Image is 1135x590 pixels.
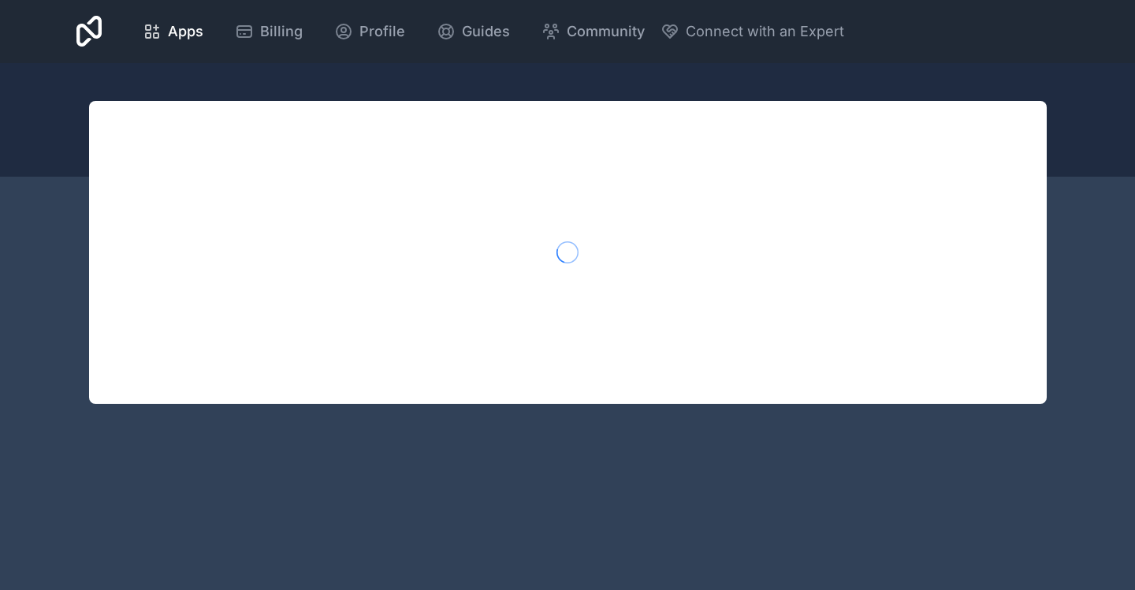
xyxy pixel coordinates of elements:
[322,14,418,49] a: Profile
[529,14,657,49] a: Community
[359,21,405,43] span: Profile
[130,14,216,49] a: Apps
[260,21,303,43] span: Billing
[462,21,510,43] span: Guides
[424,14,523,49] a: Guides
[661,21,844,43] button: Connect with an Expert
[686,21,844,43] span: Connect with an Expert
[567,21,645,43] span: Community
[168,21,203,43] span: Apps
[222,14,315,49] a: Billing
